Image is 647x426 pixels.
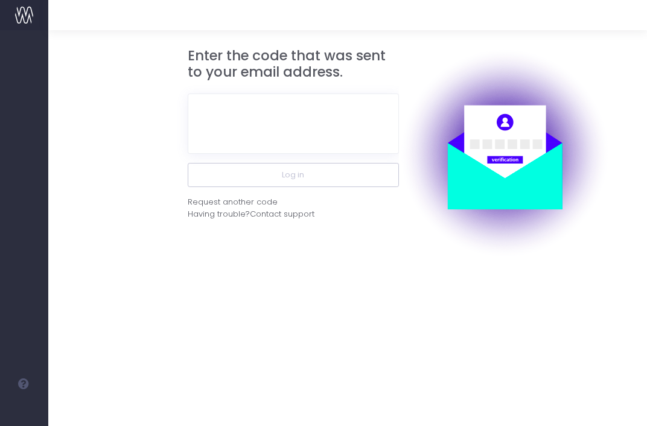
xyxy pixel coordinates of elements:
img: auth.png [399,48,610,259]
div: Having trouble? [188,208,399,220]
div: Request another code [188,196,278,208]
span: Contact support [250,208,314,220]
button: Log in [188,163,399,187]
img: images/default_profile_image.png [15,402,33,420]
h3: Enter the code that was sent to your email address. [188,48,399,81]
